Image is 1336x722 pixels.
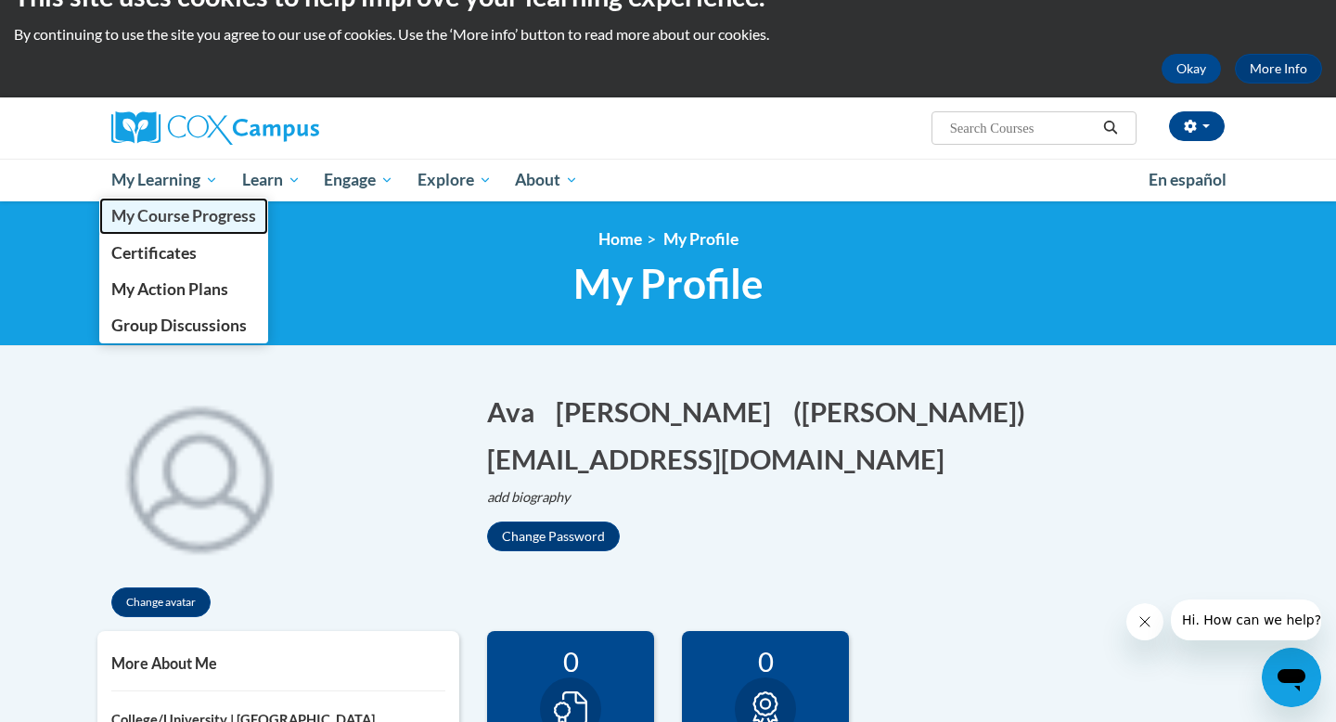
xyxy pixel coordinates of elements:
[515,169,578,191] span: About
[99,235,268,271] a: Certificates
[99,159,230,201] a: My Learning
[242,169,301,191] span: Learn
[111,243,197,263] span: Certificates
[111,654,445,672] h5: More About Me
[573,259,764,308] span: My Profile
[556,393,783,431] button: Edit last name
[487,489,571,505] i: add biography
[99,198,268,234] a: My Course Progress
[1262,648,1321,707] iframe: Button to launch messaging window
[1162,54,1221,84] button: Okay
[111,206,256,226] span: My Course Progress
[487,487,585,508] button: Edit biography
[1235,54,1322,84] a: More Info
[324,169,393,191] span: Engage
[83,159,1252,201] div: Main menu
[230,159,313,201] a: Learn
[487,440,957,478] button: Edit email address
[97,374,302,578] img: profile avatar
[405,159,504,201] a: Explore
[948,117,1097,139] input: Search Courses
[1169,111,1225,141] button: Account Settings
[111,316,247,335] span: Group Discussions
[793,393,1037,431] button: Edit screen name
[501,645,640,677] div: 0
[111,111,319,145] img: Cox Campus
[14,24,1322,45] p: By continuing to use the site you agree to our use of cookies. Use the ‘More info’ button to read...
[97,374,302,578] div: Click to change the profile picture
[1171,600,1321,640] iframe: Message from company
[696,645,835,677] div: 0
[487,393,546,431] button: Edit first name
[1126,603,1163,640] iframe: Close message
[504,159,591,201] a: About
[487,522,620,551] button: Change Password
[417,169,492,191] span: Explore
[1149,170,1227,189] span: En español
[111,587,211,617] button: Change avatar
[1097,117,1124,139] button: Search
[99,271,268,307] a: My Action Plans
[1137,161,1239,200] a: En español
[111,279,228,299] span: My Action Plans
[598,229,642,249] a: Home
[111,169,218,191] span: My Learning
[312,159,405,201] a: Engage
[99,307,268,343] a: Group Discussions
[663,229,739,249] span: My Profile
